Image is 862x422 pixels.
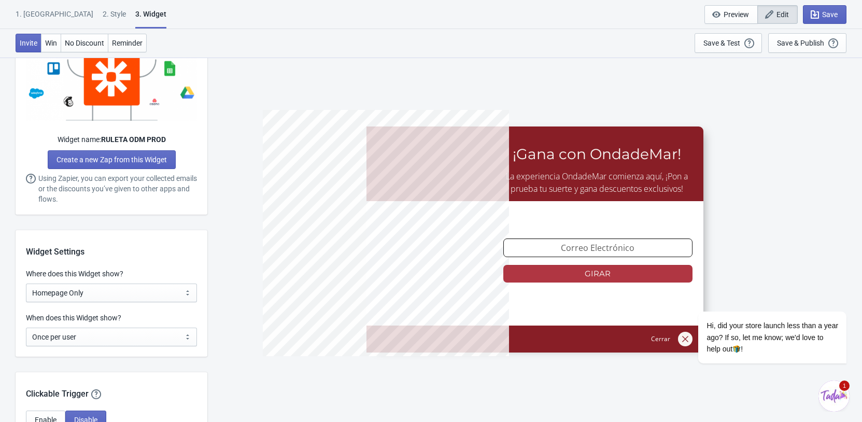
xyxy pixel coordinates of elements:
div: Widget Settings [16,230,207,258]
div: 1. [GEOGRAPHIC_DATA] [16,9,93,27]
span: Win [45,39,57,47]
strong: RULETA ODM PROD [101,135,166,144]
span: Reminder [112,39,143,47]
span: Save [822,10,838,19]
span: Edit [776,10,789,19]
img: zapier-3.svg [26,27,197,121]
button: No Discount [61,34,108,52]
span: Create a new Zap from this Widget [56,156,167,164]
button: Edit [757,5,798,24]
iframe: chat widget [665,218,852,375]
button: Preview [704,5,758,24]
div: Save & Test [703,39,740,47]
span: Using Zapier, you can export your collected emails or the discounts you’ve given to other apps an... [38,173,197,204]
label: Where does this Widget show? [26,269,123,279]
div: Widget name: [26,134,197,145]
button: Save & Publish [768,33,846,53]
div: 3. Widget [135,9,166,29]
button: Save & Test [695,33,762,53]
button: Reminder [108,34,147,52]
span: Invite [20,39,37,47]
a: Create a new Zap from this Widget [48,150,176,169]
div: Save & Publish [777,39,824,47]
div: Clickable Trigger [16,372,207,400]
span: Preview [724,10,749,19]
button: Win [41,34,61,52]
button: Invite [16,34,41,52]
button: Save [803,5,846,24]
label: When does this Widget show? [26,313,121,323]
span: No Discount [65,39,104,47]
div: 2 . Style [103,9,126,27]
iframe: chat widget [818,381,852,412]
